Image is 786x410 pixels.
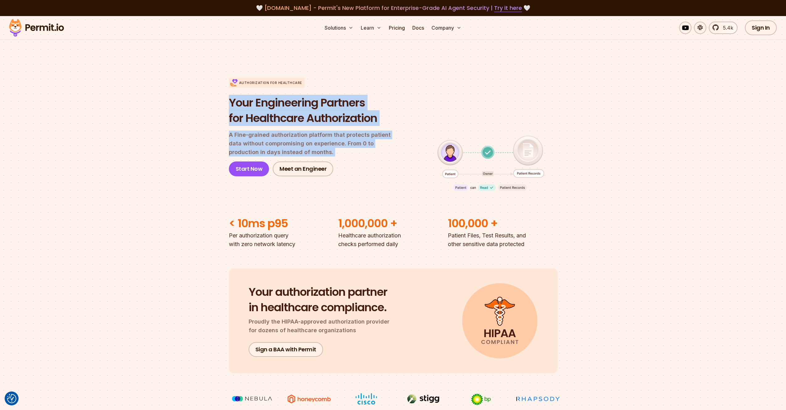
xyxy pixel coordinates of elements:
[7,394,16,403] img: Revisit consent button
[410,22,427,34] a: Docs
[458,393,504,406] img: bp
[229,393,275,405] img: Nebula
[229,131,401,157] p: A Fine-grained authorization platform that protects patient data without compromising on experien...
[429,22,464,34] button: Company
[343,393,389,405] img: Cisco
[6,17,67,38] img: Permit logo
[745,20,777,35] a: Sign In
[239,81,302,85] p: Authorization for Healthcare
[448,216,557,231] h2: 100,000 +
[462,283,538,358] img: HIPAA compliant
[229,231,338,249] p: Per authorization query with zero network latency
[229,161,269,176] a: Start Now
[448,231,557,249] p: Patient Files, Test Results, and other sensitive data protected
[338,216,448,231] h2: 1,000,000 +
[286,393,332,405] img: Honeycomb
[229,95,401,126] h1: Your Engineering Partners for Healthcare Authorization
[358,22,384,34] button: Learn
[15,4,771,12] div: 🤍 🤍
[273,161,333,176] a: Meet an Engineer
[249,342,323,357] a: Sign a BAA with Permit
[264,4,522,12] span: [DOMAIN_NAME] - Permit's New Platform for Enterprise-Grade AI Agent Security |
[249,284,397,315] h2: Your authorization partner in healthcare compliance.
[719,24,733,31] span: 5.4k
[249,317,397,335] p: Proudly the HIPAA-approved authorization provider for dozens of healthcare organizations
[386,22,407,34] a: Pricing
[494,4,522,12] a: Try it here
[322,22,356,34] button: Solutions
[7,394,16,403] button: Consent Preferences
[338,231,448,249] p: Healthcare authorization checks performed daily
[515,393,561,405] img: Rhapsody Health
[229,216,338,231] h2: < 10ms p95
[709,22,738,34] a: 5.4k
[400,393,447,405] img: Stigg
